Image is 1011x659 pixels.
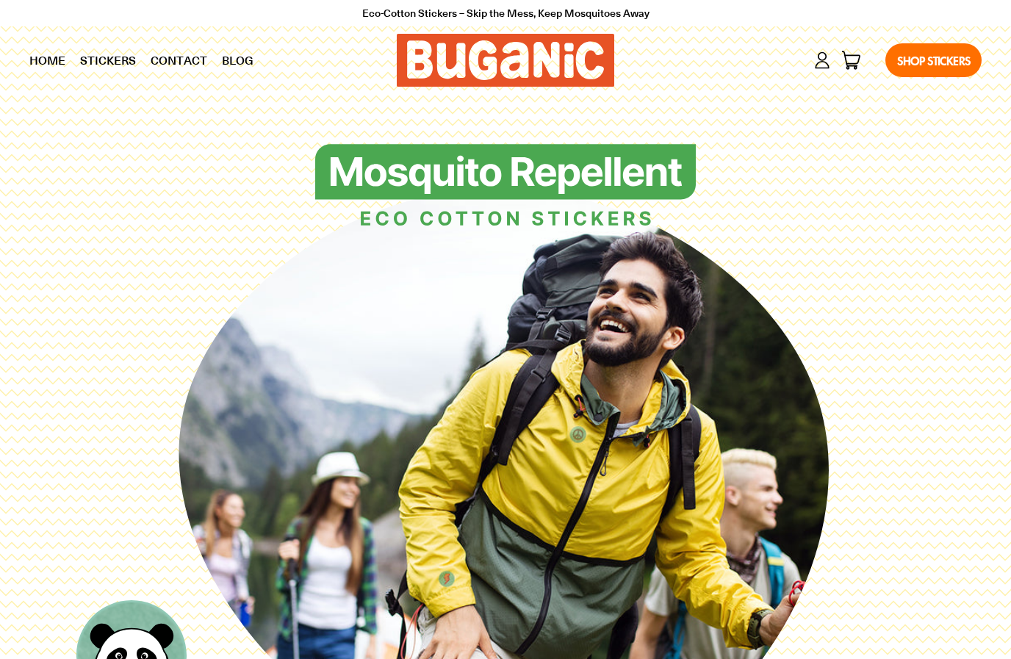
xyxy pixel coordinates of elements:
a: Shop Stickers [885,43,982,77]
a: Contact [143,42,215,79]
a: Buganic Buganic [397,34,614,87]
a: Stickers [73,42,143,79]
a: Blog [215,42,261,79]
a: Home [22,42,73,79]
img: Buganic [315,144,696,228]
